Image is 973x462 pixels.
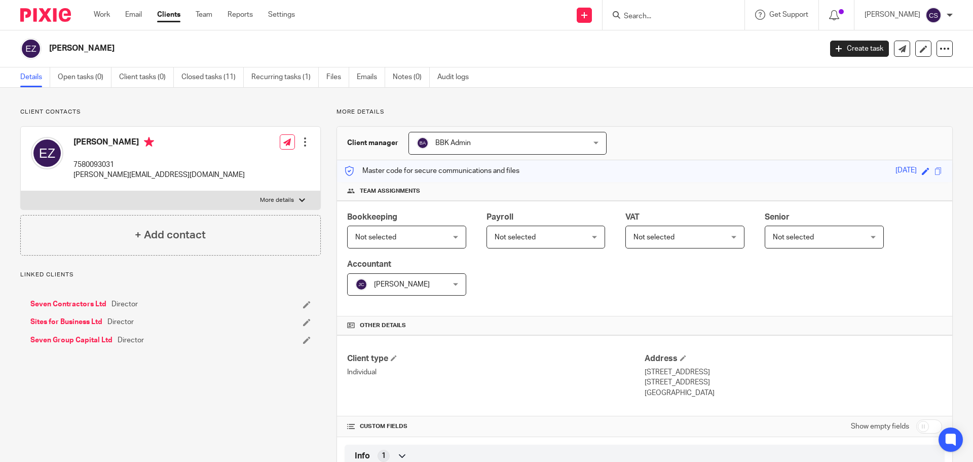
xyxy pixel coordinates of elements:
[30,317,102,327] a: Sites for Business Ltd
[20,108,321,116] p: Client contacts
[58,67,111,87] a: Open tasks (0)
[645,388,942,398] p: [GEOGRAPHIC_DATA]
[393,67,430,87] a: Notes (0)
[895,165,917,177] div: [DATE]
[347,353,645,364] h4: Client type
[119,67,174,87] a: Client tasks (0)
[851,421,909,432] label: Show empty fields
[20,67,50,87] a: Details
[94,10,110,20] a: Work
[769,11,808,18] span: Get Support
[228,10,253,20] a: Reports
[495,234,536,241] span: Not selected
[268,10,295,20] a: Settings
[357,67,385,87] a: Emails
[355,234,396,241] span: Not selected
[347,260,391,268] span: Accountant
[196,10,212,20] a: Team
[251,67,319,87] a: Recurring tasks (1)
[49,43,662,54] h2: [PERSON_NAME]
[30,335,113,345] a: Seven Group Capital Ltd
[347,213,397,221] span: Bookkeeping
[382,451,386,461] span: 1
[20,38,42,59] img: svg%3E
[417,137,429,149] img: svg%3E
[435,139,471,147] span: BBK Admin
[645,353,942,364] h4: Address
[633,234,675,241] span: Not selected
[326,67,349,87] a: Files
[73,137,245,150] h4: [PERSON_NAME]
[347,422,645,431] h4: CUSTOM FIELDS
[360,187,420,195] span: Team assignments
[107,317,134,327] span: Director
[773,234,814,241] span: Not selected
[645,367,942,377] p: [STREET_ADDRESS]
[118,335,144,345] span: Director
[125,10,142,20] a: Email
[625,213,640,221] span: VAT
[30,299,106,309] a: Seven Contractors Ltd
[31,137,63,169] img: svg%3E
[765,213,790,221] span: Senior
[73,170,245,180] p: [PERSON_NAME][EMAIL_ADDRESS][DOMAIN_NAME]
[20,271,321,279] p: Linked clients
[355,451,370,461] span: Info
[20,8,71,22] img: Pixie
[157,10,180,20] a: Clients
[260,196,294,204] p: More details
[437,67,476,87] a: Audit logs
[645,377,942,387] p: [STREET_ADDRESS]
[355,278,367,291] img: svg%3E
[347,138,398,148] h3: Client manager
[865,10,920,20] p: [PERSON_NAME]
[347,367,645,377] p: Individual
[73,160,245,170] p: 7580093031
[111,299,138,309] span: Director
[830,41,889,57] a: Create task
[360,322,406,330] span: Other details
[345,166,519,176] p: Master code for secure communications and files
[374,281,430,288] span: [PERSON_NAME]
[486,213,513,221] span: Payroll
[925,7,942,23] img: svg%3E
[144,137,154,147] i: Primary
[181,67,244,87] a: Closed tasks (11)
[336,108,953,116] p: More details
[623,12,714,21] input: Search
[135,227,206,243] h4: + Add contact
